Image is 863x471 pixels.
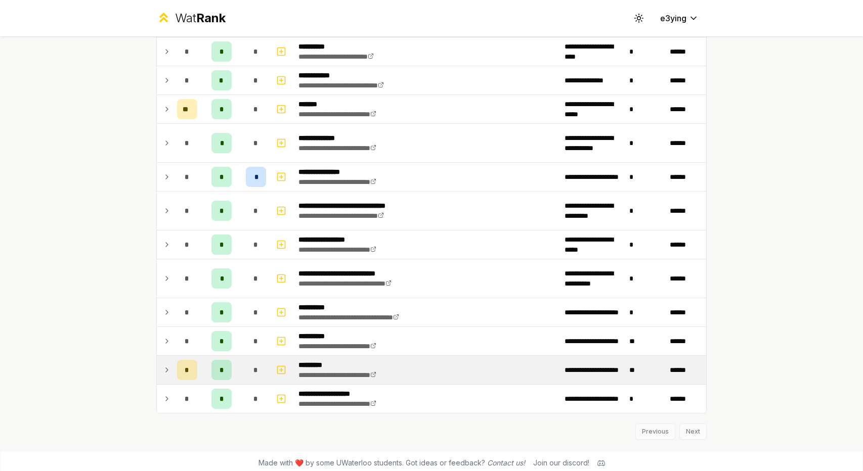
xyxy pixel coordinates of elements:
[175,10,226,26] div: Wat
[156,10,226,26] a: WatRank
[487,458,525,467] a: Contact us!
[660,12,686,24] span: e3ying
[533,458,589,468] div: Join our discord!
[652,9,707,27] button: e3ying
[196,11,226,25] span: Rank
[258,458,525,468] span: Made with ❤️ by some UWaterloo students. Got ideas or feedback?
